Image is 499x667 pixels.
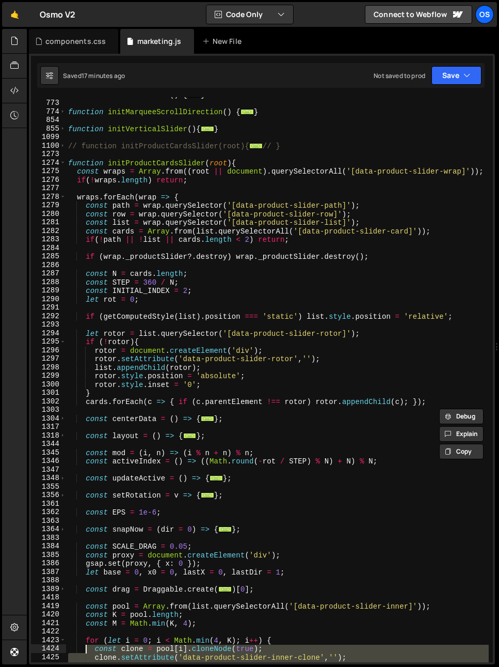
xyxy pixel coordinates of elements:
div: 1420 [31,610,66,619]
span: ... [249,143,263,148]
div: 1355 [31,483,66,491]
div: Not saved to prod [374,71,425,80]
div: 1293 [31,320,66,329]
a: Os [475,5,494,24]
button: Debug [439,409,484,424]
div: 1347 [31,466,66,474]
div: components.css [45,36,106,46]
div: 1282 [31,227,66,236]
div: 1281 [31,218,66,227]
div: 1422 [31,627,66,636]
div: 1301 [31,389,66,397]
a: Connect to Webflow [365,5,472,24]
div: 1280 [31,210,66,219]
div: 1289 [31,286,66,295]
span: ... [218,586,232,592]
div: 1286 [31,261,66,270]
span: ... [183,432,197,438]
div: 774 [31,107,66,116]
div: 1389 [31,585,66,594]
div: 855 [31,125,66,133]
span: ... [210,475,223,481]
div: 1317 [31,423,66,431]
button: Code Only [206,5,293,24]
div: 1361 [31,500,66,508]
div: 1356 [31,491,66,500]
div: 1291 [31,303,66,312]
div: Saved [63,71,125,80]
button: Copy [439,444,484,459]
div: 1362 [31,508,66,517]
button: Save [431,66,481,85]
div: 1273 [31,150,66,159]
div: 1295 [31,337,66,346]
span: ... [201,492,214,498]
div: 17 minutes ago [82,71,125,80]
div: 1304 [31,414,66,423]
span: ... [240,108,254,114]
div: 1388 [31,576,66,585]
div: 1285 [31,252,66,261]
div: 1363 [31,517,66,525]
div: 1383 [31,534,66,542]
div: 1297 [31,354,66,363]
div: Osmo V2 [40,8,75,21]
div: 1423 [31,636,66,645]
button: Explain [439,426,484,442]
span: ... [201,415,214,421]
div: 1290 [31,295,66,304]
div: 1345 [31,448,66,457]
div: 1348 [31,474,66,483]
div: 1292 [31,312,66,321]
div: 854 [31,116,66,125]
div: 1385 [31,551,66,560]
div: 1424 [31,644,66,653]
div: 1274 [31,159,66,167]
div: 1421 [31,619,66,628]
div: 1284 [31,244,66,253]
div: 1302 [31,397,66,406]
span: ... [187,91,201,97]
div: 1294 [31,329,66,338]
div: 1425 [31,653,66,662]
div: 1300 [31,380,66,389]
div: 1318 [31,431,66,440]
span: ... [218,526,232,532]
div: 1100 [31,142,66,150]
div: 1386 [31,559,66,568]
div: 1419 [31,602,66,611]
div: 1346 [31,457,66,466]
div: 1418 [31,593,66,602]
div: 1283 [31,235,66,244]
span: ... [201,126,214,131]
div: 1276 [31,176,66,184]
div: 1384 [31,542,66,551]
div: 1298 [31,363,66,372]
div: 1296 [31,346,66,355]
a: 🤙 [2,2,27,27]
div: 1364 [31,525,66,534]
div: 1275 [31,167,66,176]
div: 1299 [31,371,66,380]
div: 1099 [31,133,66,142]
div: 1303 [31,406,66,414]
div: 1278 [31,193,66,201]
div: 773 [31,99,66,107]
div: 1279 [31,201,66,210]
div: New File [202,36,246,46]
div: 1287 [31,269,66,278]
div: 1277 [31,184,66,193]
div: 1288 [31,278,66,287]
div: 1387 [31,568,66,577]
div: 1344 [31,440,66,448]
div: marketing.js [137,36,182,46]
